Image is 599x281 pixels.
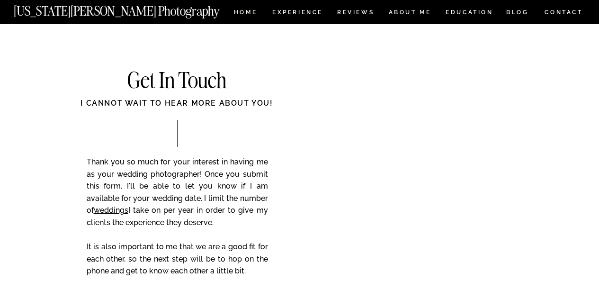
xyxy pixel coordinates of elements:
h2: Get In Touch [82,70,272,93]
a: ABOUT ME [388,9,431,18]
a: Experience [272,9,322,18]
a: BLOG [506,9,529,18]
a: HOME [232,9,259,18]
a: CONTACT [544,7,583,18]
a: REVIEWS [337,9,373,18]
a: weddings [94,206,128,215]
a: EDUCATION [445,9,494,18]
div: I cannot wait to hear more about you! [44,98,310,119]
a: [US_STATE][PERSON_NAME] Photography [14,5,251,13]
